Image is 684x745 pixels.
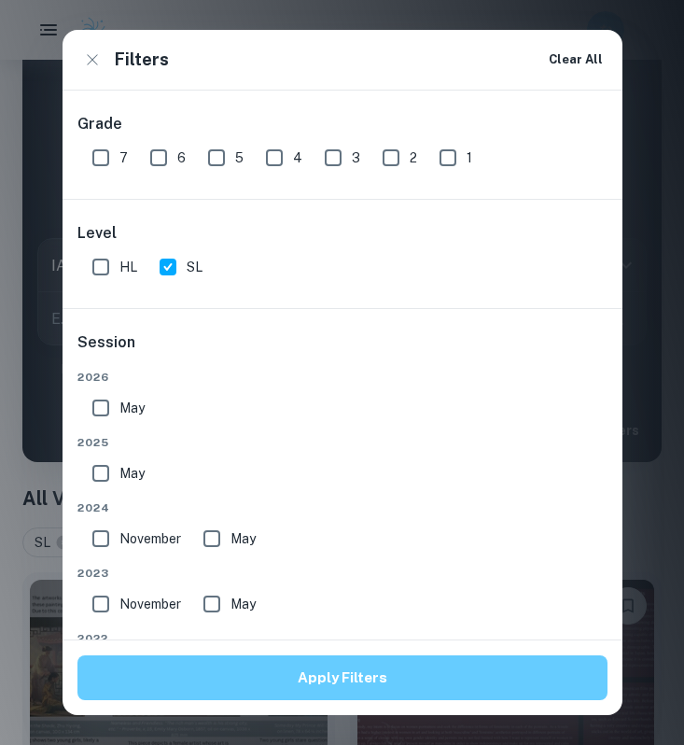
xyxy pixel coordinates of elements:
[410,148,417,168] span: 2
[77,434,607,451] span: 2025
[235,148,244,168] span: 5
[119,594,181,614] span: November
[230,594,256,614] span: May
[77,655,607,700] button: Apply Filters
[77,331,607,369] h6: Session
[115,47,169,73] h6: Filters
[119,257,137,277] span: HL
[119,148,128,168] span: 7
[119,528,181,549] span: November
[77,113,607,135] h6: Grade
[467,148,472,168] span: 1
[293,148,302,168] span: 4
[119,463,145,484] span: May
[187,257,202,277] span: SL
[177,148,186,168] span: 6
[77,222,607,245] h6: Level
[230,528,256,549] span: May
[77,565,607,582] span: 2023
[77,499,607,516] span: 2024
[119,398,145,418] span: May
[544,46,607,74] button: Clear All
[77,630,607,647] span: 2022
[352,148,360,168] span: 3
[77,369,607,386] span: 2026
